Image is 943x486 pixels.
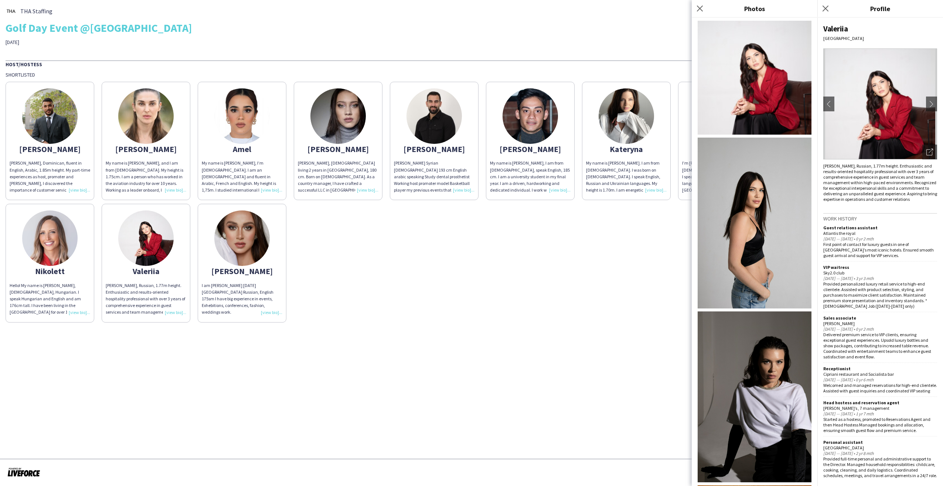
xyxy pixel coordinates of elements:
[22,88,78,144] img: thumb-3b4bedbe-2bfe-446a-a964-4b882512f058.jpg
[823,321,937,326] div: [PERSON_NAME]
[823,276,937,281] div: [DATE] — [DATE] • 3 yr 3 mth
[698,138,811,308] img: Crew photo 910619
[823,215,937,222] h3: Work history
[922,145,937,159] div: Open photos pop-in
[118,210,174,266] img: thumb-66f82e9b12624.jpeg
[823,445,937,450] div: [GEOGRAPHIC_DATA]
[823,439,937,445] div: Personal assistant
[106,282,186,316] div: [PERSON_NAME], Russian, 1.77m height. Enthusiastic and results-oriented hospitality professional ...
[823,371,937,377] div: Cipriani restaurant and Socialista bar
[823,281,937,309] div: Provided personalized luxury retail service to high-end clientele. Assisted with product selectio...
[214,210,270,266] img: thumb-a9fbda4c-252d-425b-af8b-91dde0a5ca79.jpg
[202,160,282,193] div: My name is [PERSON_NAME], I’m [DEMOGRAPHIC_DATA]. I am an [DEMOGRAPHIC_DATA] and fluent in Arabic...
[823,326,937,332] div: [DATE] — [DATE] • 0 yr 2 mth
[692,4,817,13] h3: Photos
[490,160,571,193] div: My name is [PERSON_NAME], I am from [DEMOGRAPHIC_DATA], speak English, 185 cm. I am a university ...
[823,377,937,382] div: [DATE] — [DATE] • 0 yr 6 mth
[106,268,186,274] div: Valeriia
[118,88,174,144] img: thumb-66dc0e5ce1933.jpg
[698,311,811,482] img: Crew photo 910620
[586,160,667,193] div: My name is [PERSON_NAME]. I am from [DEMOGRAPHIC_DATA]. I was born on [DEMOGRAPHIC_DATA]. I speak...
[490,146,571,152] div: [PERSON_NAME]
[6,60,937,68] div: Host/Hostess
[106,160,186,193] div: My name is [PERSON_NAME], and I am from [DEMOGRAPHIC_DATA]. My height is 1.75cm. I am a person wh...
[682,160,763,240] span: I’m [PERSON_NAME], born on [DEMOGRAPHIC_DATA]. I’m Ukrainian and I speak English, Russian and Ukr...
[586,146,667,152] div: Kateryna
[682,146,763,152] div: Maryna
[7,467,40,477] img: Powered by Liveforce
[823,416,937,433] div: Started as a hostess, promoted to Reservations Agent and then Head Hostess Managed bookings and a...
[10,268,90,274] div: Nikolett
[823,332,937,360] div: Delivered premium service to VIP clients, ensuring exceptional guest experiences. Upsold luxury b...
[823,36,937,41] div: [GEOGRAPHIC_DATA]
[394,146,474,152] div: [PERSON_NAME]
[823,225,937,230] div: Guest relations assistant
[202,268,282,274] div: [PERSON_NAME]
[823,411,937,416] div: [DATE] — [DATE] • 1 yr 7 mth
[6,39,332,45] div: [DATE]
[823,236,937,242] div: [DATE] — [DATE] • 0 yr 2 mth
[823,456,937,478] div: Provided full-time personal and administrative support to the Director. Managed household respons...
[6,22,937,33] div: Golf Day Event @[GEOGRAPHIC_DATA]
[10,282,90,316] div: Hello! My name is [PERSON_NAME], [DEMOGRAPHIC_DATA], Hungarian. I speak Hungarian and English and...
[406,88,462,144] img: thumb-68d51387403e7.jpeg
[698,21,811,135] img: Crew photo 0
[394,160,474,193] div: [PERSON_NAME] Syrian [DEMOGRAPHIC_DATA] 193 cm English arabic speaking Study dental prosthetist W...
[298,146,378,152] div: [PERSON_NAME]
[310,88,366,144] img: thumb-5d29bc36-2232-4abb-9ee6-16dc6b8fe785.jpg
[817,4,943,13] h3: Profile
[823,48,937,159] img: Crew avatar or photo
[298,160,378,193] div: [PERSON_NAME], [DEMOGRAPHIC_DATA] living 2 years in [GEOGRAPHIC_DATA], 180 cm. Born on [DEMOGRAPH...
[823,382,937,394] div: Welcomed and managed reservations for high-end clientele. Assisted with guest inquiries and coord...
[6,6,17,17] img: thumb-0b1c4840-441c-4cf7-bc0f-fa59e8b685e2..jpg
[823,400,937,405] div: Head hostess and reservation agent
[823,24,937,34] div: Valeriia
[599,88,654,144] img: thumb-61c8c0c1e61e2.jpg
[823,230,937,236] div: Atlantis the royal
[6,71,937,78] div: Shortlisted
[20,8,52,14] span: THA Staffing
[823,405,937,411] div: [PERSON_NAME]’s , 7 management
[10,146,90,152] div: [PERSON_NAME]
[823,366,937,371] div: Receptionist
[823,264,937,270] div: VIP waitress
[823,315,937,321] div: Sales associate
[10,160,90,193] div: [PERSON_NAME], Dominican, fluent in English, Arabic, 1.85m height. My part-time experiences as ho...
[22,210,78,266] img: thumb-68a91a2c4c175.jpeg
[823,163,937,202] div: [PERSON_NAME], Russian, 1.77m height. Enthusiastic and results-oriented hospitality professional ...
[823,450,937,456] div: [DATE] — [DATE] • 2 yr 8 mth
[503,88,558,144] img: thumb-6553e9e31a458.jpg
[823,242,937,258] div: First point of contact for luxury guests in one of [GEOGRAPHIC_DATA]’s most iconic hotels. Ensure...
[202,146,282,152] div: Amel
[202,283,273,315] span: I am [PERSON_NAME] [DATE] [GEOGRAPHIC_DATA] Russian, English 175sm I have big experience in event...
[106,146,186,152] div: [PERSON_NAME]
[214,88,270,144] img: thumb-66db0439768fd.jpeg
[823,270,937,276] div: Sky2.0 club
